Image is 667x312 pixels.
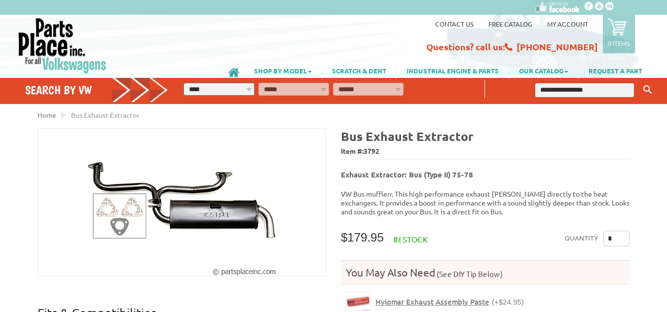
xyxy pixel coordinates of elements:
p: VW Bus mufflerr. This high performance exhaust [PERSON_NAME] directly to the heat exchangers. It ... [341,189,630,216]
img: Parts Place Inc! [17,17,108,74]
b: Bus Exhaust Extractor [341,128,474,144]
a: REQUEST A PART [579,62,652,79]
b: Exhaust Extractor: Bus (Type II) 75-78 [341,170,473,179]
a: Home [37,110,56,119]
span: (See DIY Tip Below) [435,269,503,278]
span: $179.95 [341,231,384,244]
a: Contact us [435,20,474,28]
span: 3792 [364,146,379,155]
a: My Account [547,20,588,28]
a: Hylomar Exhaust Assembly Paste [346,292,371,311]
span: In stock [394,234,428,244]
button: Keyword Search [640,82,655,98]
span: Item #: [341,144,630,159]
img: Bus Exhaust Extractor [87,129,277,276]
a: OUR CATALOG [509,62,578,79]
span: Hylomar Exhaust Assembly Paste [375,297,489,307]
a: SHOP BY MODEL [244,62,322,79]
a: SCRATCH & DENT [322,62,396,79]
a: 0 items [603,15,635,53]
a: Hylomar Exhaust Assembly Paste(+$24.95) [375,297,524,307]
h4: You May Also Need [341,266,630,279]
p: 0 items [608,39,630,47]
h4: Search by VW [25,83,169,97]
span: (+$24.95) [492,298,524,306]
img: Hylomar Exhaust Assembly Paste [346,292,370,311]
span: Bus Exhaust Extractor [71,110,139,119]
a: Free Catalog [488,20,532,28]
label: Quantity [565,231,598,246]
a: INDUSTRIAL ENGINE & PARTS [397,62,509,79]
